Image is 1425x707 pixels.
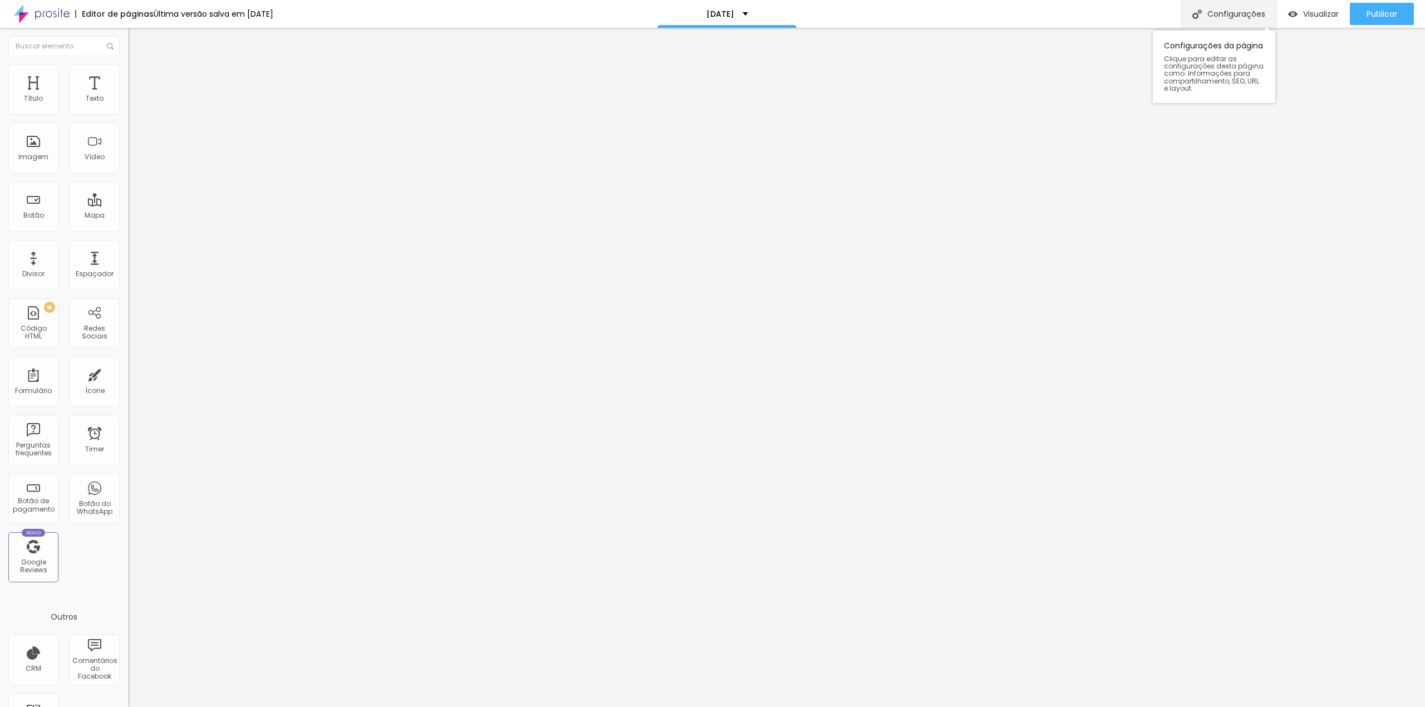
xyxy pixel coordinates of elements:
div: Divisor [22,270,45,278]
img: Icone [1192,9,1202,19]
img: view-1.svg [1288,9,1298,19]
div: Editor de páginas [75,10,154,18]
div: Texto [86,95,104,102]
div: Código HTML [11,325,55,341]
span: Publicar [1367,9,1397,18]
div: Imagem [18,153,48,161]
div: Vídeo [85,153,105,161]
div: CRM [26,665,41,672]
div: Configurações da página [1153,31,1275,103]
div: Perguntas frequentes [11,441,55,458]
div: Comentários do Facebook [72,657,116,681]
button: Visualizar [1277,3,1350,25]
button: Publicar [1350,3,1414,25]
div: Timer [85,445,104,453]
div: Botão de pagamento [11,497,55,513]
img: Icone [107,43,114,50]
div: Botão [23,212,44,219]
div: Botão do WhatsApp [72,500,116,516]
div: Título [24,95,43,102]
div: Novo [22,529,46,537]
div: Google Reviews [11,558,55,575]
div: Mapa [85,212,105,219]
span: Visualizar [1303,9,1339,18]
div: Última versão salva em [DATE] [154,10,273,18]
div: Espaçador [76,270,114,278]
div: Formulário [15,387,52,395]
p: [DATE] [706,10,734,18]
div: Ícone [85,387,105,395]
span: Clique para editar as configurações desta página como: Informações para compartilhamento, SEO, UR... [1164,55,1264,92]
div: Redes Sociais [72,325,116,341]
input: Buscar elemento [8,36,120,56]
